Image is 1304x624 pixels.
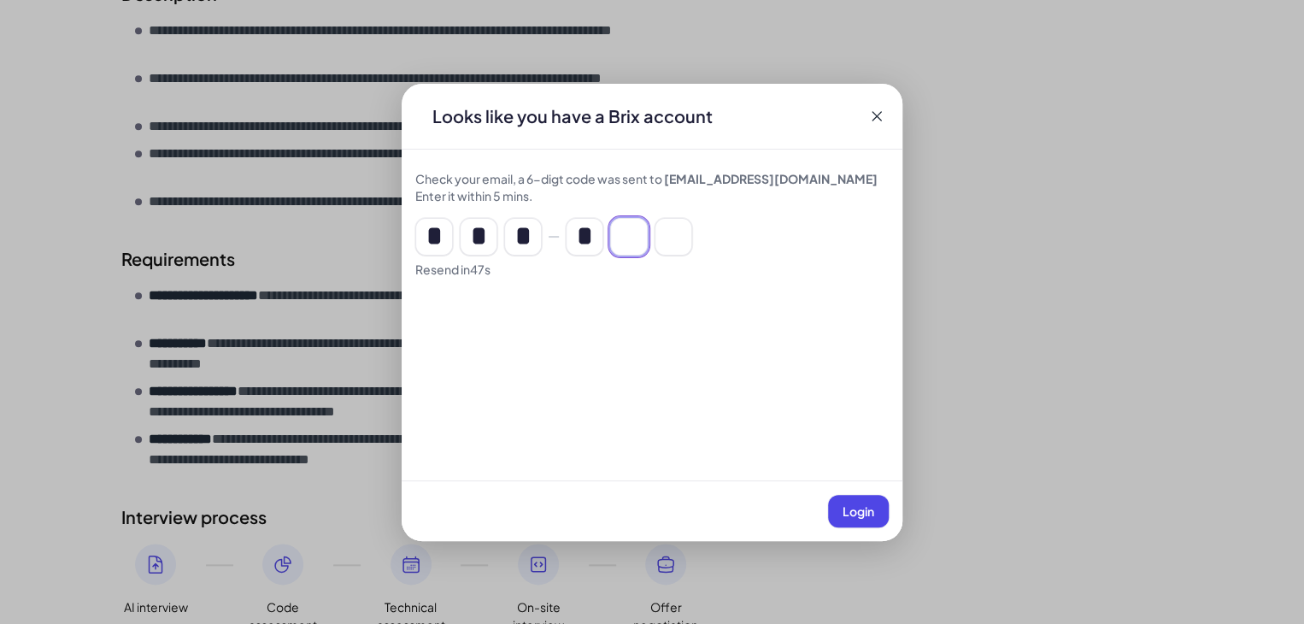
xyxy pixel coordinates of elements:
div: Check your email, a 6-digt code was sent to Enter it within 5 mins. [415,170,889,204]
span: [EMAIL_ADDRESS][DOMAIN_NAME] [664,171,878,186]
div: Resend in 47 s [415,261,889,278]
div: Looks like you have a Brix account [419,104,726,128]
span: Login [843,503,874,519]
button: Login [828,495,889,527]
